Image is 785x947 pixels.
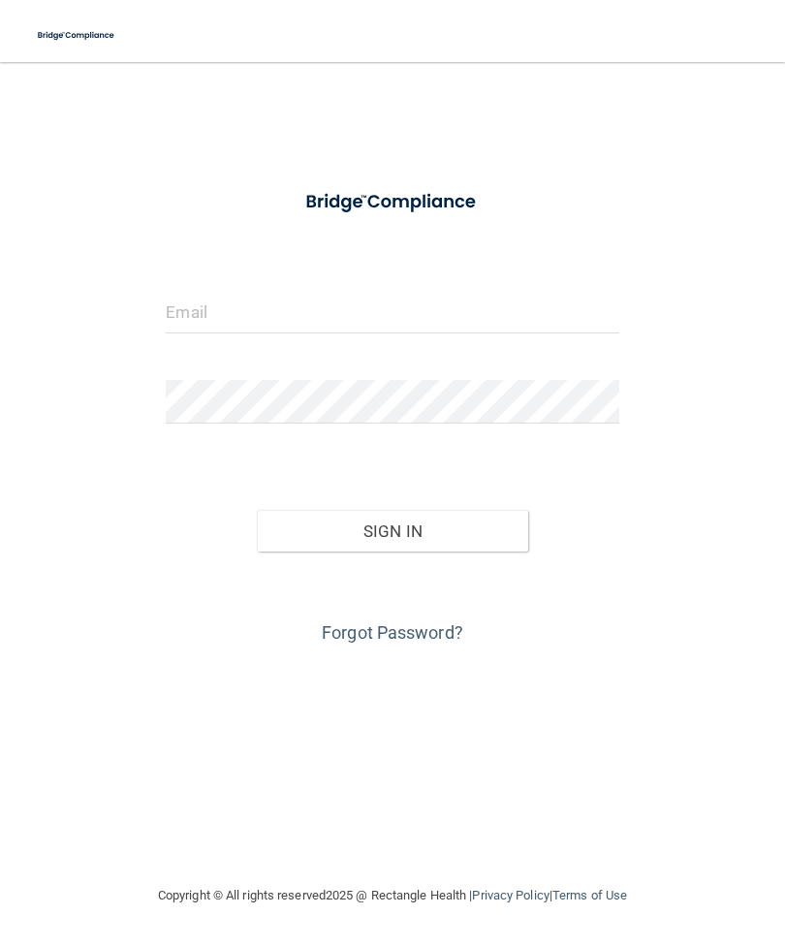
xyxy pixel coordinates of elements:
[322,622,463,643] a: Forgot Password?
[287,178,499,226] img: bridge_compliance_login_screen.278c3ca4.svg
[166,290,618,333] input: Email
[39,865,746,927] div: Copyright © All rights reserved 2025 @ Rectangle Health | |
[552,888,627,902] a: Terms of Use
[29,16,124,55] img: bridge_compliance_login_screen.278c3ca4.svg
[472,888,549,902] a: Privacy Policy
[257,510,528,552] button: Sign In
